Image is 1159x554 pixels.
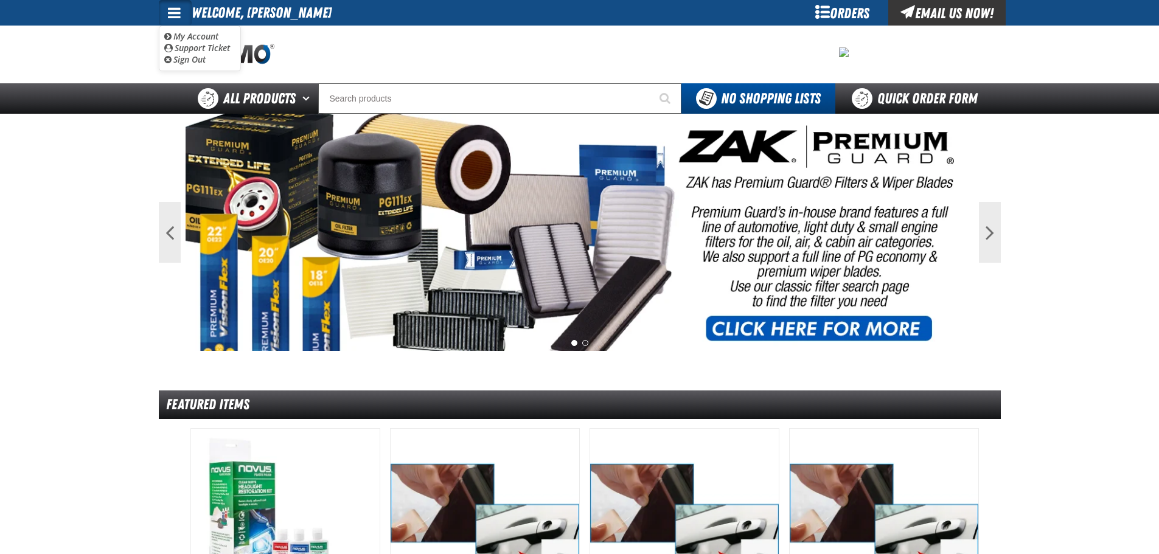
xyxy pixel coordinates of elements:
[186,114,974,351] img: PG Filters & Wipers
[571,340,577,346] button: 1 of 2
[651,83,681,114] button: Start Searching
[835,83,1000,114] a: Quick Order Form
[318,83,681,114] input: Search
[681,83,835,114] button: You do not have available Shopping Lists. Open to Create a New List
[223,88,296,109] span: All Products
[298,83,318,114] button: Open All Products pages
[721,90,821,107] span: No Shopping Lists
[582,340,588,346] button: 2 of 2
[159,202,181,263] button: Previous
[164,42,230,54] a: Support Ticket
[164,54,206,65] a: Sign Out
[979,202,1001,263] button: Next
[839,47,849,57] img: 2478c7e4e0811ca5ea97a8c95d68d55a.jpeg
[164,30,218,42] a: My Account
[159,390,1001,419] div: Featured Items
